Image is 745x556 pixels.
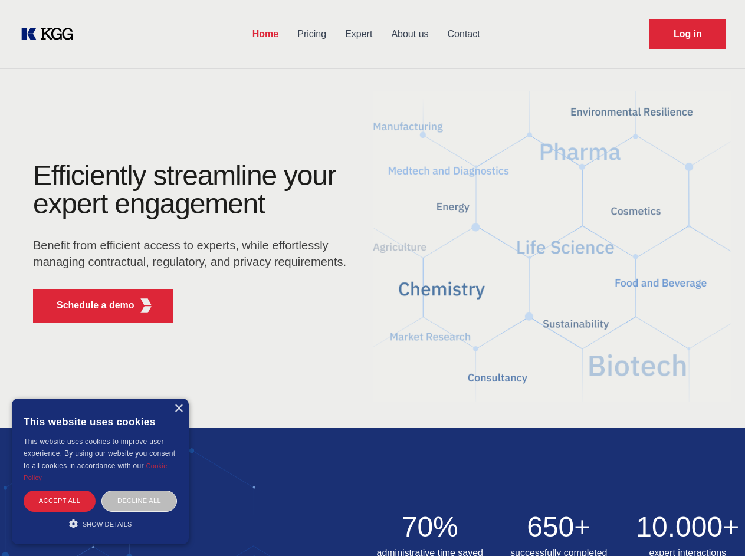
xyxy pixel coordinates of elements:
a: Cookie Policy [24,462,168,481]
p: Benefit from efficient access to experts, while effortlessly managing contractual, regulatory, an... [33,237,354,270]
h1: Efficiently streamline your expert engagement [33,162,354,218]
p: Schedule a demo [57,298,134,312]
a: About us [382,19,438,50]
div: Accept all [24,491,96,511]
a: Expert [336,19,382,50]
a: KOL Knowledge Platform: Talk to Key External Experts (KEE) [19,25,83,44]
a: Contact [438,19,490,50]
h2: 70% [373,513,488,541]
span: Show details [83,521,132,528]
a: Pricing [288,19,336,50]
img: KGG Fifth Element RED [139,298,153,313]
div: Close [174,404,183,413]
div: Show details [24,518,177,529]
div: This website uses cookies [24,407,177,436]
span: This website uses cookies to improve user experience. By using our website you consent to all coo... [24,437,175,470]
iframe: Chat Widget [686,499,745,556]
a: Home [243,19,288,50]
button: Schedule a demoKGG Fifth Element RED [33,289,173,323]
h2: 650+ [501,513,616,541]
a: Request Demo [649,19,726,49]
div: Decline all [101,491,177,511]
img: KGG Fifth Element RED [373,77,731,416]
